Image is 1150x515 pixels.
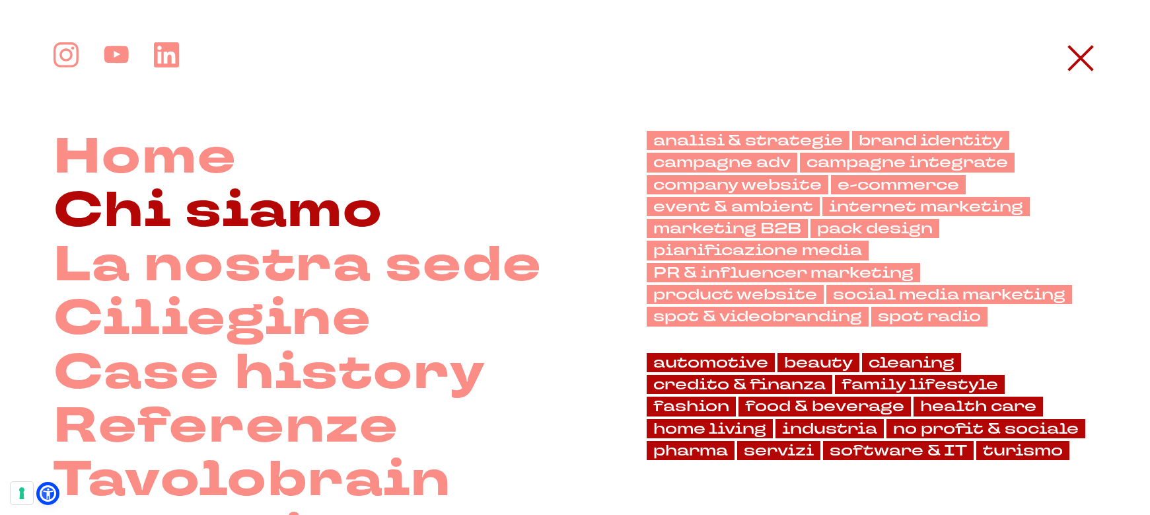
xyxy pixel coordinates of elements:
a: e-commerce [831,175,966,194]
a: credito & finanza [647,375,832,394]
a: food & beverage [738,397,911,416]
a: social media marketing [826,285,1072,304]
a: product website [647,285,824,304]
a: Ciliegine [54,292,372,346]
a: marketing B2B [647,219,808,238]
button: Le tue preferenze relative al consenso per le tecnologie di tracciamento [11,482,33,504]
a: fashion [647,397,736,416]
a: no profit & sociale [886,419,1085,438]
a: pack design [810,219,939,238]
a: servizi [737,441,820,460]
a: home living [647,419,773,438]
a: analisi & strategie [647,131,849,150]
a: event & ambient [647,197,820,216]
a: Tavolobrain [54,454,450,507]
a: campagne integrate [800,153,1015,172]
a: Home [54,131,236,184]
a: automotive [647,353,775,372]
a: PR & influencer marketing [647,263,920,282]
a: La nostra sede [54,239,542,292]
a: campagne adv [647,153,797,172]
a: spot & videobranding [647,307,869,326]
a: health care [914,397,1043,416]
a: spot radio [871,307,988,326]
a: family lifestyle [835,375,1005,394]
a: brand identity [852,131,1009,150]
a: Case history [54,346,485,400]
a: company website [647,175,828,194]
a: Open Accessibility Menu [40,485,56,502]
a: Chi siamo [54,184,383,238]
a: cleaning [862,353,961,372]
a: beauty [777,353,859,372]
a: pianificazione media [647,241,869,260]
a: turismo [976,441,1069,460]
a: Referenze [54,400,399,454]
a: industria [775,419,884,438]
a: internet marketing [822,197,1030,216]
a: software & IT [823,441,974,460]
a: pharma [647,441,735,460]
